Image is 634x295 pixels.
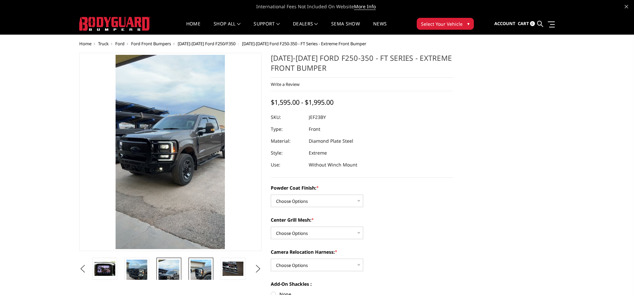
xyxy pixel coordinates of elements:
a: Home [186,21,200,34]
a: Dealers [293,21,318,34]
img: Clear View Camera: Relocate your front camera and keep the functionality completely. [94,262,115,276]
span: Select Your Vehicle [421,20,463,27]
a: SEMA Show [331,21,360,34]
dd: JEF23BY [309,111,326,123]
iframe: Chat Widget [601,263,634,295]
a: Write a Review [271,81,299,87]
span: $1,595.00 - $1,995.00 [271,98,334,107]
dt: Type: [271,123,304,135]
button: Select Your Vehicle [417,18,474,30]
img: 2023-2025 Ford F250-350 - FT Series - Extreme Front Bumper [191,260,211,287]
span: Cart [518,20,529,26]
dd: Front [309,123,320,135]
a: shop all [214,21,240,34]
dt: SKU: [271,111,304,123]
button: Next [253,264,263,274]
img: 2023-2025 Ford F250-350 - FT Series - Extreme Front Bumper [223,262,243,276]
a: 2023-2025 Ford F250-350 - FT Series - Extreme Front Bumper [79,53,262,251]
span: [DATE]-[DATE] Ford F250-350 - FT Series - Extreme Front Bumper [242,41,366,47]
a: Ford Front Bumpers [131,41,171,47]
dd: Without Winch Mount [309,159,357,171]
a: Truck [98,41,109,47]
a: [DATE]-[DATE] Ford F250/F350 [178,41,235,47]
label: Add-On Shackles : [271,280,453,287]
button: Previous [78,264,88,274]
a: Account [494,15,515,33]
label: Center Grill Mesh: [271,216,453,223]
label: Camera Relocation Harness: [271,248,453,255]
dd: Extreme [309,147,327,159]
a: Ford [115,41,124,47]
span: ▾ [467,20,470,27]
a: Support [254,21,280,34]
dd: Diamond Plate Steel [309,135,353,147]
img: 2023-2025 Ford F250-350 - FT Series - Extreme Front Bumper [126,260,147,287]
a: Cart 0 [518,15,535,33]
img: BODYGUARD BUMPERS [79,17,150,31]
dt: Material: [271,135,304,147]
a: News [373,21,387,34]
label: Powder Coat Finish: [271,184,453,191]
dt: Style: [271,147,304,159]
span: Account [494,20,515,26]
a: More Info [354,3,376,10]
a: Home [79,41,91,47]
h1: [DATE]-[DATE] Ford F250-350 - FT Series - Extreme Front Bumper [271,53,453,78]
dt: Use: [271,159,304,171]
span: 0 [530,21,535,26]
